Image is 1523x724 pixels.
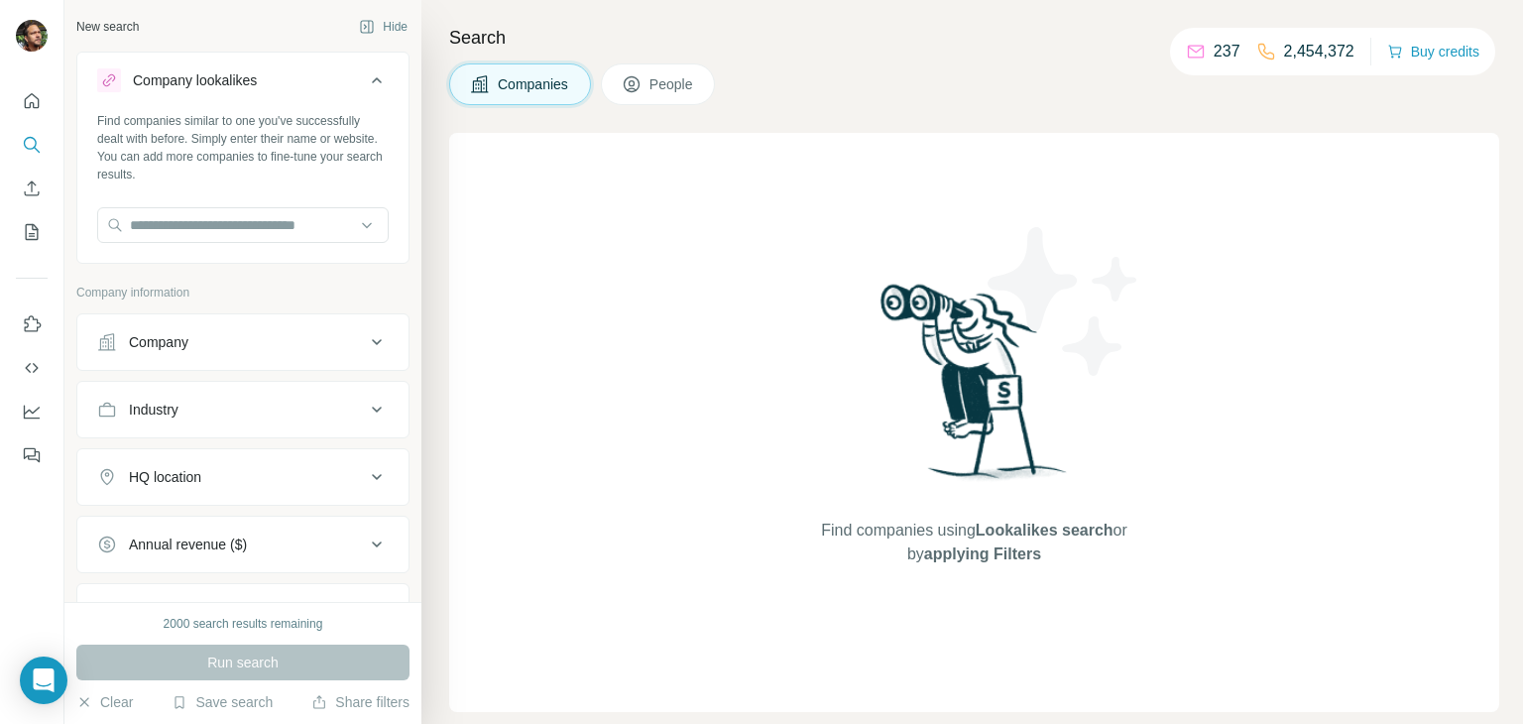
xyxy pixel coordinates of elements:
button: Annual revenue ($) [77,521,409,568]
div: 2000 search results remaining [164,615,323,633]
div: New search [76,18,139,36]
div: Find companies similar to one you've successfully dealt with before. Simply enter their name or w... [97,112,389,183]
img: Surfe Illustration - Stars [975,212,1153,391]
div: Company [129,332,188,352]
div: Annual revenue ($) [129,535,247,554]
button: Save search [172,692,273,712]
button: Feedback [16,437,48,473]
button: Dashboard [16,394,48,429]
button: Industry [77,386,409,433]
button: Use Surfe API [16,350,48,386]
button: Buy credits [1387,38,1479,65]
button: Share filters [311,692,410,712]
img: Surfe Illustration - Woman searching with binoculars [872,279,1078,500]
div: HQ location [129,467,201,487]
div: Open Intercom Messenger [20,657,67,704]
button: Quick start [16,83,48,119]
button: Hide [345,12,421,42]
span: Find companies using or by [815,519,1132,566]
span: Lookalikes search [976,522,1113,539]
p: 2,454,372 [1284,40,1354,63]
button: Company [77,318,409,366]
span: People [649,74,695,94]
button: Employees (size) [77,588,409,636]
div: Industry [129,400,178,420]
h4: Search [449,24,1499,52]
p: 237 [1214,40,1240,63]
button: My lists [16,214,48,250]
button: Use Surfe on LinkedIn [16,306,48,342]
div: Company lookalikes [133,70,257,90]
button: Search [16,127,48,163]
button: HQ location [77,453,409,501]
button: Company lookalikes [77,57,409,112]
span: applying Filters [924,545,1041,562]
img: Avatar [16,20,48,52]
p: Company information [76,284,410,302]
span: Companies [498,74,570,94]
button: Enrich CSV [16,171,48,206]
button: Clear [76,692,133,712]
